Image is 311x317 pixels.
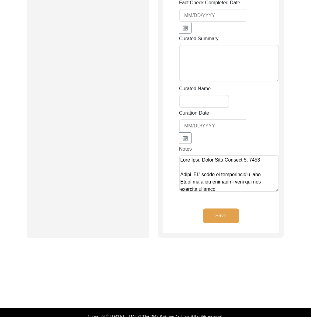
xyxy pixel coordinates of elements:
[203,208,239,223] button: Save
[179,35,219,42] label: Curated Summary
[179,145,192,153] label: Notes
[179,9,246,22] input: MM/DD/YYYY
[179,109,209,117] label: Curation Date
[179,119,246,132] input: MM/DD/YYYY
[179,85,211,92] label: Curated Name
